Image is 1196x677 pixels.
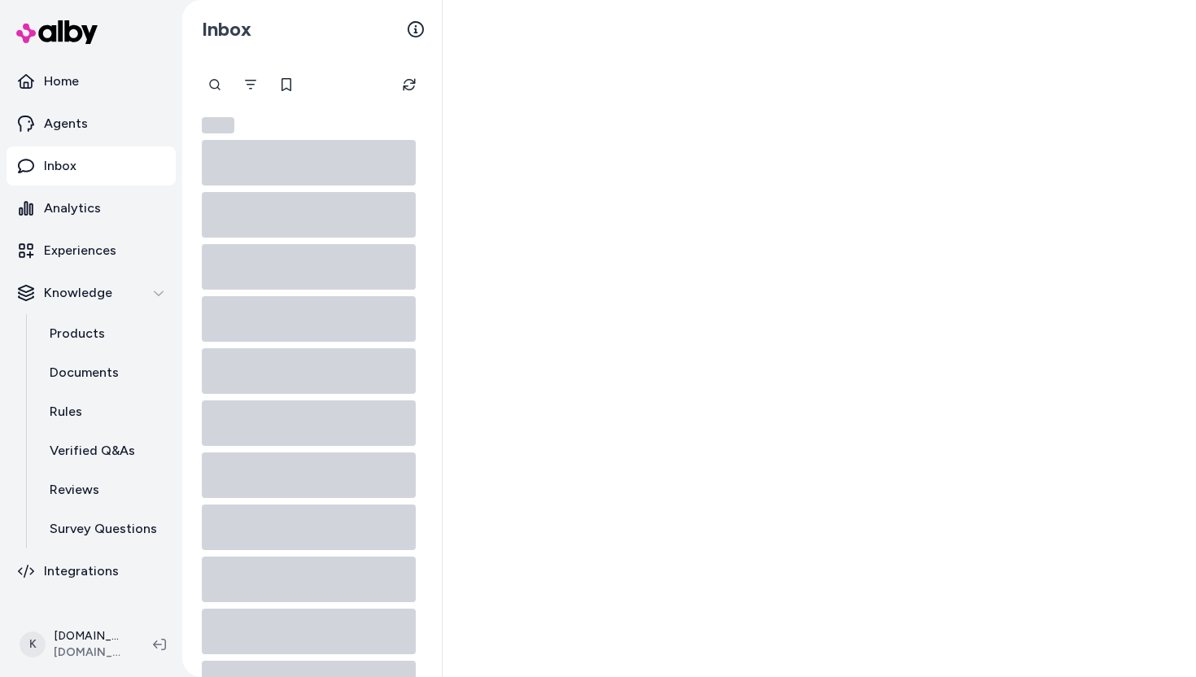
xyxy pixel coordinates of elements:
img: alby Logo [16,20,98,44]
a: Agents [7,104,176,143]
p: Verified Q&As [50,441,135,461]
a: Analytics [7,189,176,228]
a: Integrations [7,552,176,591]
p: Rules [50,402,82,421]
button: Filter [234,68,267,101]
p: [DOMAIN_NAME] Shopify [54,628,127,644]
a: Rules [33,392,176,431]
p: Knowledge [44,283,112,303]
button: Refresh [393,68,426,101]
p: Agents [44,114,88,133]
button: Knowledge [7,273,176,312]
p: Integrations [44,561,119,581]
a: Reviews [33,470,176,509]
p: Analytics [44,199,101,218]
a: Products [33,314,176,353]
p: Home [44,72,79,91]
a: Verified Q&As [33,431,176,470]
p: Documents [50,363,119,382]
a: Inbox [7,146,176,186]
span: [DOMAIN_NAME] [54,644,127,661]
span: K [20,631,46,657]
a: Experiences [7,231,176,270]
a: Survey Questions [33,509,176,548]
a: Home [7,62,176,101]
button: K[DOMAIN_NAME] Shopify[DOMAIN_NAME] [10,618,140,670]
p: Reviews [50,480,99,500]
h2: Inbox [202,17,251,41]
a: Documents [33,353,176,392]
p: Inbox [44,156,76,176]
p: Experiences [44,241,116,260]
p: Products [50,324,105,343]
p: Survey Questions [50,519,157,539]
